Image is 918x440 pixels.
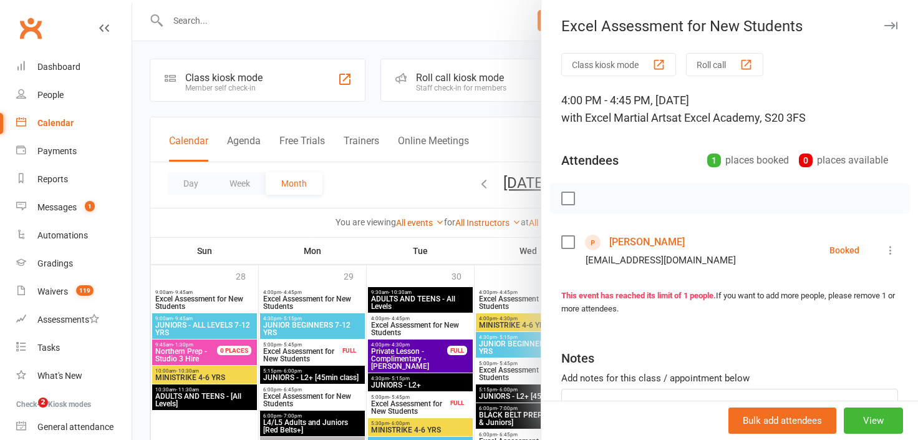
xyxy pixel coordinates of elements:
a: What's New [16,362,132,390]
strong: This event has reached its limit of 1 people. [561,291,716,300]
button: Class kiosk mode [561,53,676,76]
a: Payments [16,137,132,165]
button: Bulk add attendees [728,408,836,434]
a: Calendar [16,109,132,137]
div: 0 [799,154,813,167]
iframe: Intercom live chat [12,398,42,428]
span: 119 [76,285,94,296]
a: Automations [16,222,132,250]
div: Notes [561,350,594,367]
a: Dashboard [16,53,132,81]
div: Tasks [37,343,60,353]
a: Assessments [16,306,132,334]
div: Attendees [561,152,619,169]
div: Automations [37,230,88,240]
div: If you want to add more people, please remove 1 or more attendees. [561,290,898,316]
div: Calendar [37,118,74,128]
div: [EMAIL_ADDRESS][DOMAIN_NAME] [586,252,736,268]
span: 1 [85,201,95,212]
div: Dashboard [37,62,80,72]
a: Gradings [16,250,132,278]
div: What's New [37,371,82,381]
div: Add notes for this class / appointment below [561,371,898,386]
div: places available [799,152,888,169]
span: 2 [38,398,48,408]
span: at Excel Academy, S20 3FS [672,111,806,124]
a: People [16,81,132,109]
button: Roll call [686,53,763,76]
div: Gradings [37,258,73,268]
div: Messages [37,202,77,212]
div: places booked [707,152,789,169]
div: Reports [37,174,68,184]
div: General attendance [37,422,114,432]
button: View [844,408,903,434]
a: Tasks [16,334,132,362]
div: People [37,90,64,100]
div: Payments [37,146,77,156]
span: with Excel Martial Arts [561,111,672,124]
div: Excel Assessment for New Students [541,17,918,35]
div: 4:00 PM - 4:45 PM, [DATE] [561,92,898,127]
div: Assessments [37,315,99,325]
a: Messages 1 [16,193,132,222]
a: Reports [16,165,132,193]
div: Booked [829,246,859,255]
a: [PERSON_NAME] [609,232,685,252]
a: Waivers 119 [16,278,132,306]
div: 1 [707,154,721,167]
a: Clubworx [15,12,46,44]
div: Waivers [37,286,68,296]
